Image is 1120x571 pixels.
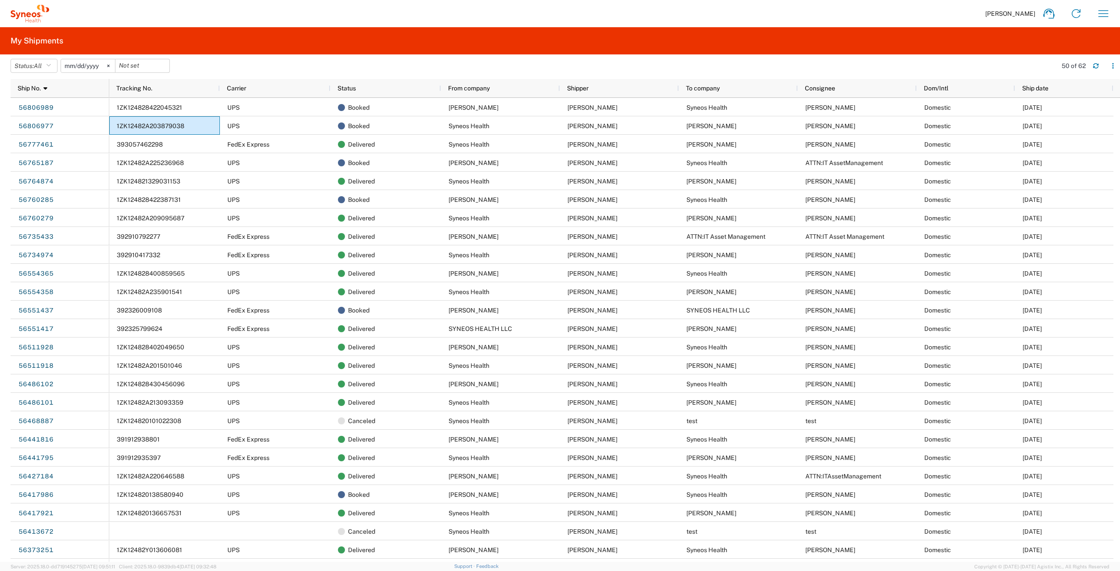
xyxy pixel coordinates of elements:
span: Domestic [924,215,951,222]
span: UPS [227,399,240,406]
span: Hayley Ciccomascolo [805,122,855,129]
span: 08/15/2025 [1023,344,1042,351]
span: Laura Diaz [805,399,855,406]
span: Shannon Waters [805,491,855,498]
span: UPS [227,546,240,553]
span: Kelsey Thomas [686,288,736,295]
span: Status [337,85,356,92]
span: [DATE] 09:51:11 [82,564,115,569]
span: Constance Woods [449,233,499,240]
span: Domestic [924,122,951,129]
span: Victoria Wilson [449,436,499,443]
span: ATTN:ITAssetManagement [805,473,881,480]
span: ATTN:IT AssetManagement [805,159,883,166]
span: 1ZK12482Y013606081 [117,546,182,553]
span: Copyright © [DATE]-[DATE] Agistix Inc., All Rights Reserved [974,563,1109,571]
span: Domestic [924,436,951,443]
span: [PERSON_NAME] [985,10,1035,18]
span: 08/13/2025 [1023,399,1042,406]
span: 09/05/2025 [1023,251,1042,259]
span: Delivered [348,246,375,264]
span: Booked [348,117,370,135]
span: Domestic [924,546,951,553]
span: 391912938801 [117,436,160,443]
span: Quinn Spangler [805,141,855,148]
a: 56417986 [18,488,54,502]
span: Rita Blalock [686,510,736,517]
a: 56806989 [18,101,54,115]
span: Syneos Health [449,122,489,129]
span: FedEx Express [227,307,269,314]
a: 56760279 [18,212,54,226]
a: 56551417 [18,322,54,336]
span: 1ZK124820101022308 [117,417,181,424]
a: Feedback [476,564,499,569]
span: Victoria Wilson [686,454,736,461]
span: Quinn Spangler [686,141,736,148]
span: William Tam [567,196,617,203]
span: 1ZK12482A203879038 [117,122,184,129]
span: Shannon Waters [567,510,617,517]
span: Syneos Health [449,510,489,517]
button: Status:All [11,59,57,73]
span: Addie McCuen [567,344,617,351]
span: Canceled [348,522,375,541]
span: 1ZK124828402049650 [117,344,184,351]
span: Domestic [924,399,951,406]
span: Syneos Health [449,141,489,148]
span: UPS [227,381,240,388]
span: SYNEOS HEALTH LLC [449,325,512,332]
a: 56373251 [18,543,54,557]
span: Hayley Ciccomascolo [567,104,617,111]
span: test [805,417,816,424]
span: Kelsey Thomas [449,270,499,277]
span: Syneos Health [686,546,727,553]
span: Delivered [348,338,375,356]
span: FedEx Express [227,141,269,148]
span: Domestic [924,307,951,314]
span: To company [686,85,720,92]
span: Kelsey Thomas [805,288,855,295]
span: Carrier [227,85,246,92]
input: Not set [61,59,115,72]
a: 56441816 [18,433,54,447]
a: 56554358 [18,285,54,299]
span: Syneos Health [449,528,489,535]
a: 56554365 [18,267,54,281]
span: Shipper [567,85,589,92]
span: 1ZK124821329031153 [117,178,180,185]
span: UPS [227,344,240,351]
a: Support [454,564,476,569]
span: Shannon Waters [567,454,617,461]
span: UPS [227,104,240,111]
span: UPS [227,178,240,185]
span: 391912935397 [117,454,161,461]
span: Delivered [348,504,375,522]
span: Domestic [924,344,951,351]
span: Domestic [924,251,951,259]
span: FedEx Express [227,454,269,461]
span: ATTN:IT Asset Management [805,233,884,240]
span: William Tam [449,196,499,203]
a: 56417921 [18,506,54,521]
span: UPS [227,510,240,517]
span: 09/12/2025 [1023,104,1042,111]
span: 1ZK124820136657531 [117,510,182,517]
span: Ella Gagliardi [449,159,499,166]
span: Delivered [348,209,375,227]
span: Booked [348,485,370,504]
span: 1ZK124828400859565 [117,270,185,277]
span: Shannon Waters [805,196,855,203]
span: Delivered [348,320,375,338]
span: Delivered [348,172,375,190]
a: 56441795 [18,451,54,465]
span: Delivered [348,467,375,485]
input: Not set [115,59,169,72]
span: Ellenor Scheg [449,546,499,553]
a: 56486102 [18,377,54,391]
span: 08/06/2025 [1023,510,1042,517]
span: Delivered [348,135,375,154]
a: 56760285 [18,193,54,207]
span: 1ZK12482A235901541 [117,288,182,295]
span: From company [448,85,490,92]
